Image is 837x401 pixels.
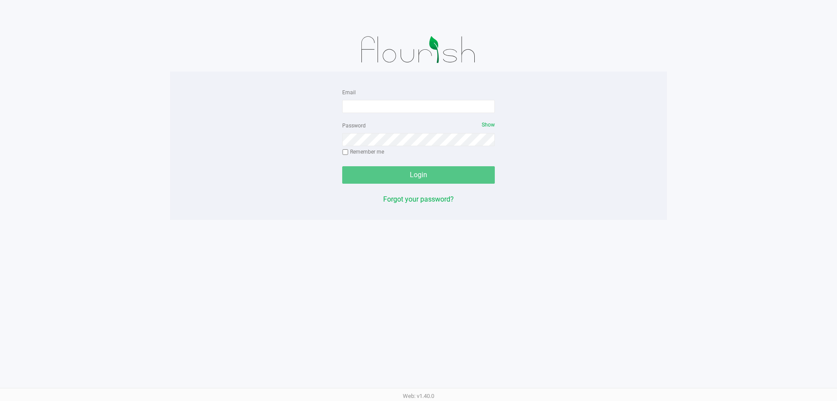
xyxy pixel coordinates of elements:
span: Show [482,122,495,128]
button: Forgot your password? [383,194,454,205]
label: Email [342,89,356,96]
label: Remember me [342,148,384,156]
input: Remember me [342,149,348,155]
span: Web: v1.40.0 [403,393,434,399]
label: Password [342,122,366,130]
